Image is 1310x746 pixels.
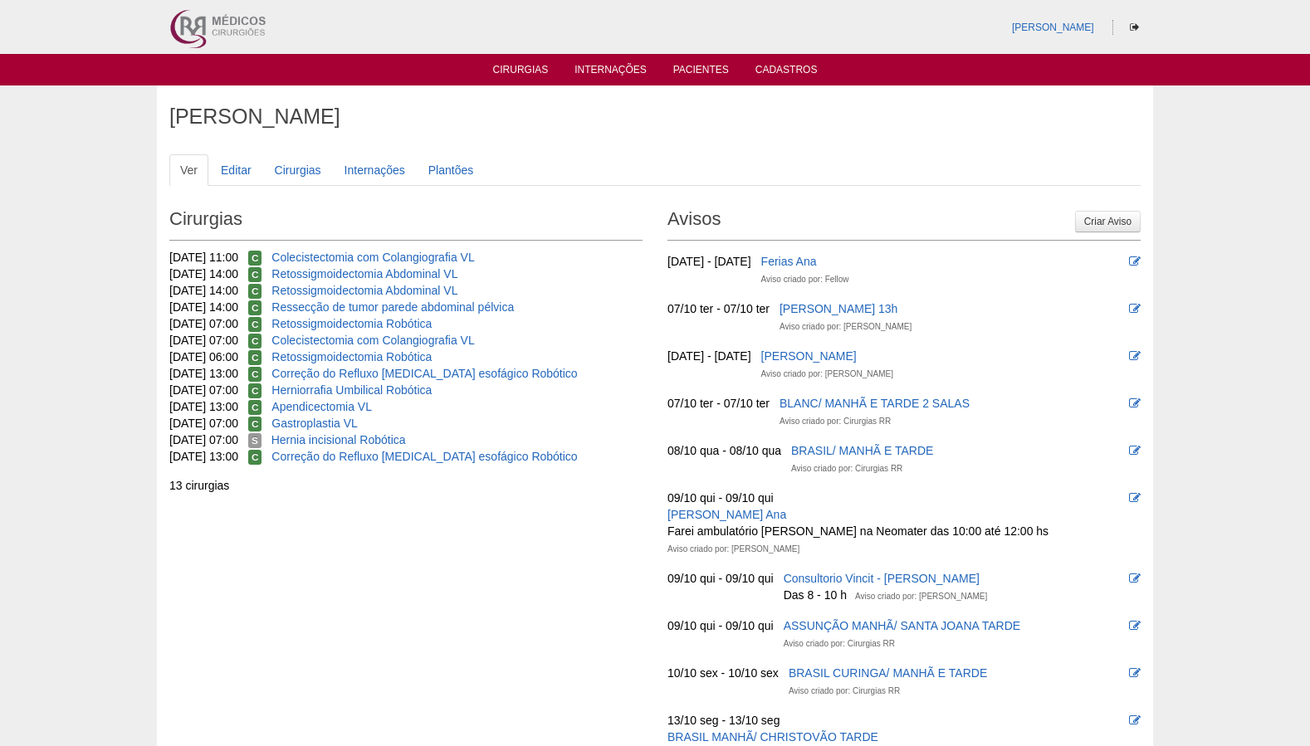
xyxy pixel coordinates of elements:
[271,383,432,397] a: Herniorrafia Umbilical Robótica
[248,433,262,448] span: Suspensa
[761,271,849,288] div: Aviso criado por: Fellow
[271,317,432,330] a: Retossigmoidectomia Robótica
[334,154,416,186] a: Internações
[1129,573,1141,584] i: Editar
[169,202,643,241] h2: Cirurgias
[667,541,799,558] div: Aviso criado por: [PERSON_NAME]
[784,572,980,585] a: Consultorio Vincit - [PERSON_NAME]
[1129,256,1141,267] i: Editar
[248,284,262,299] span: Confirmada
[169,317,238,330] span: [DATE] 07:00
[789,666,987,680] a: BRASIL CURINGA/ MANHÃ E TARDE
[667,202,1141,241] h2: Avisos
[493,64,549,80] a: Cirurgias
[271,367,577,380] a: Correção do Refluxo [MEDICAL_DATA] esofágico Robótico
[667,665,779,681] div: 10/10 sex - 10/10 sex
[755,64,818,80] a: Cadastros
[784,619,1021,632] a: ASSUNÇÃO MANHÃ/ SANTA JOANA TARDE
[271,251,474,264] a: Colecistectomia com Colangiografia VL
[780,319,912,335] div: Aviso criado por: [PERSON_NAME]
[169,400,238,413] span: [DATE] 13:00
[271,433,406,446] a: Hernia incisional Robótica
[169,106,1141,127] h1: [PERSON_NAME]
[667,395,770,412] div: 07/10 ter - 07/10 ter
[169,154,208,186] a: Ver
[667,442,781,459] div: 08/10 qua - 08/10 qua
[673,64,729,80] a: Pacientes
[667,523,1048,539] div: Farei ambulatório [PERSON_NAME] na Neomater das 10:00 até 12:00 hs
[855,588,987,605] div: Aviso criado por: [PERSON_NAME]
[271,334,474,347] a: Colecistectomia com Colangiografia VL
[761,255,817,268] a: Ferias Ana
[169,334,238,347] span: [DATE] 07:00
[667,508,786,521] a: [PERSON_NAME] Ana
[271,350,432,363] a: Retossigmoidectomia Robótica
[791,444,933,457] a: BRASIL/ MANHÃ E TARDE
[271,284,457,297] a: Retossigmoidectomia Abdominal VL
[1075,211,1141,232] a: Criar Aviso
[789,683,900,700] div: Aviso criado por: Cirurgias RR
[248,417,262,432] span: Confirmada
[271,417,358,430] a: Gastroplastia VL
[1012,22,1094,33] a: [PERSON_NAME]
[784,636,895,652] div: Aviso criado por: Cirurgias RR
[210,154,262,186] a: Editar
[1129,445,1141,456] i: Editar
[169,350,238,363] span: [DATE] 06:00
[271,300,514,314] a: Ressecção de tumor parede abdominal pélvica
[169,300,238,314] span: [DATE] 14:00
[248,251,262,266] span: Confirmada
[248,300,262,315] span: Confirmada
[667,490,774,506] div: 09/10 qui - 09/10 qui
[1129,303,1141,314] i: Editar
[169,284,238,297] span: [DATE] 14:00
[248,367,262,382] span: Confirmada
[169,450,238,463] span: [DATE] 13:00
[248,267,262,282] span: Confirmada
[169,251,238,264] span: [DATE] 11:00
[248,350,262,365] span: Confirmada
[1129,397,1141,409] i: Editar
[667,712,780,729] div: 13/10 seg - 13/10 seg
[791,461,902,477] div: Aviso criado por: Cirurgias RR
[667,300,770,317] div: 07/10 ter - 07/10 ter
[1129,714,1141,726] i: Editar
[271,267,457,280] a: Retossigmoidectomia Abdominal VL
[169,417,238,430] span: [DATE] 07:00
[169,367,238,380] span: [DATE] 13:00
[248,383,262,398] span: Confirmada
[248,317,262,332] span: Confirmada
[271,400,372,413] a: Apendicectomia VL
[1129,667,1141,679] i: Editar
[264,154,332,186] a: Cirurgias
[667,253,751,270] div: [DATE] - [DATE]
[667,348,751,364] div: [DATE] - [DATE]
[1129,492,1141,504] i: Editar
[169,477,643,494] div: 13 cirurgias
[418,154,484,186] a: Plantões
[1129,350,1141,362] i: Editar
[667,730,878,744] a: BRASIL MANHÃ/ CHRISTOVÃO TARDE
[169,267,238,280] span: [DATE] 14:00
[1130,22,1139,32] i: Sair
[271,450,577,463] a: Correção do Refluxo [MEDICAL_DATA] esofágico Robótico
[1129,620,1141,631] i: Editar
[761,349,857,363] a: [PERSON_NAME]
[574,64,647,80] a: Internações
[780,302,897,315] a: [PERSON_NAME] 13h
[784,587,847,603] div: Das 8 - 10 h
[169,433,238,446] span: [DATE] 07:00
[780,397,970,410] a: BLANC/ MANHÃ E TARDE 2 SALAS
[169,383,238,397] span: [DATE] 07:00
[667,617,774,634] div: 09/10 qui - 09/10 qui
[248,450,262,465] span: Confirmada
[248,400,262,415] span: Confirmada
[761,366,893,383] div: Aviso criado por: [PERSON_NAME]
[780,413,891,430] div: Aviso criado por: Cirurgias RR
[248,334,262,349] span: Confirmada
[667,570,774,587] div: 09/10 qui - 09/10 qui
